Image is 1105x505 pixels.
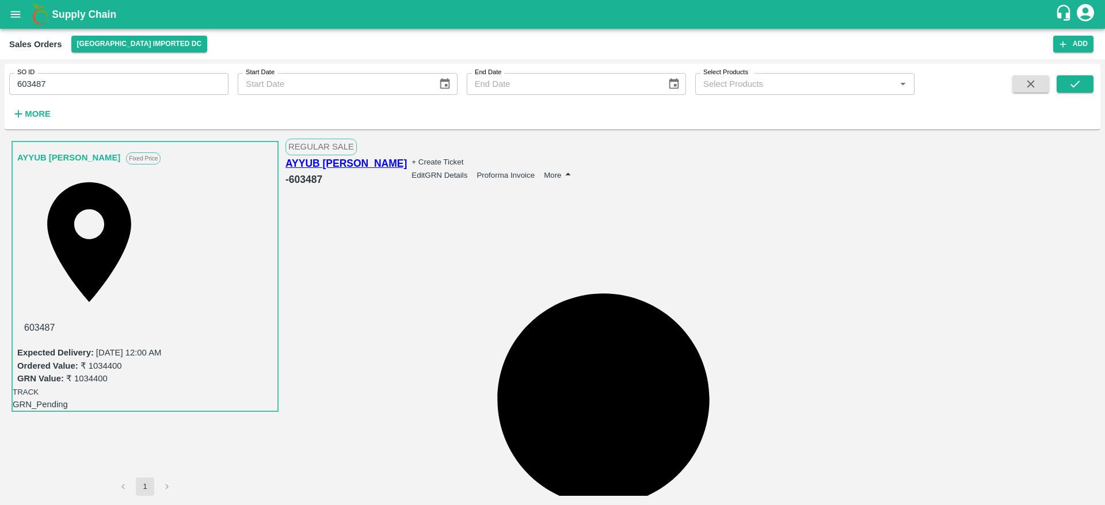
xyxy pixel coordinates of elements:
[136,477,154,496] button: page 1
[1053,36,1093,52] button: Add
[285,139,357,155] span: Regular Sale
[699,76,892,91] input: Select Products
[25,109,51,118] strong: More
[17,374,64,383] label: GRN Value:
[112,477,178,496] nav: pagination navigation
[434,73,456,95] button: Choose date
[17,150,120,165] a: AYYUB [PERSON_NAME]
[1075,2,1096,26] div: account of current user
[411,171,467,179] button: EditGRN Details
[238,73,429,95] input: Start Date
[703,68,748,77] label: Select Products
[52,6,1055,22] a: Supply Chain
[411,158,463,166] button: + Create Ticket
[17,361,78,370] label: Ordered Value:
[285,155,407,171] a: AYYUB [PERSON_NAME]
[663,73,685,95] button: Choose date
[17,68,35,77] label: SO ID
[9,73,228,95] input: Enter SO ID
[475,68,501,77] label: End Date
[17,314,273,342] div: 603487
[285,171,407,188] h6: - 603487
[29,3,52,26] img: logo
[246,68,275,77] label: Start Date
[66,374,108,383] label: ₹ 1034400
[96,348,162,357] label: [DATE] 12:00 AM
[81,361,122,370] label: ₹ 1034400
[9,104,54,124] button: More
[71,36,208,52] button: Select DC
[52,9,116,20] b: Supply Chain
[17,348,94,357] label: Expected Delivery :
[13,400,68,409] span: GRN_Pending
[477,171,535,179] button: Proforma Invoice
[9,37,62,52] div: Sales Orders
[896,76,910,91] button: Open
[467,73,658,95] input: End Date
[1055,4,1075,25] div: customer-support
[126,152,161,164] p: Fixed Price
[2,1,29,28] button: open drawer
[544,168,574,182] button: More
